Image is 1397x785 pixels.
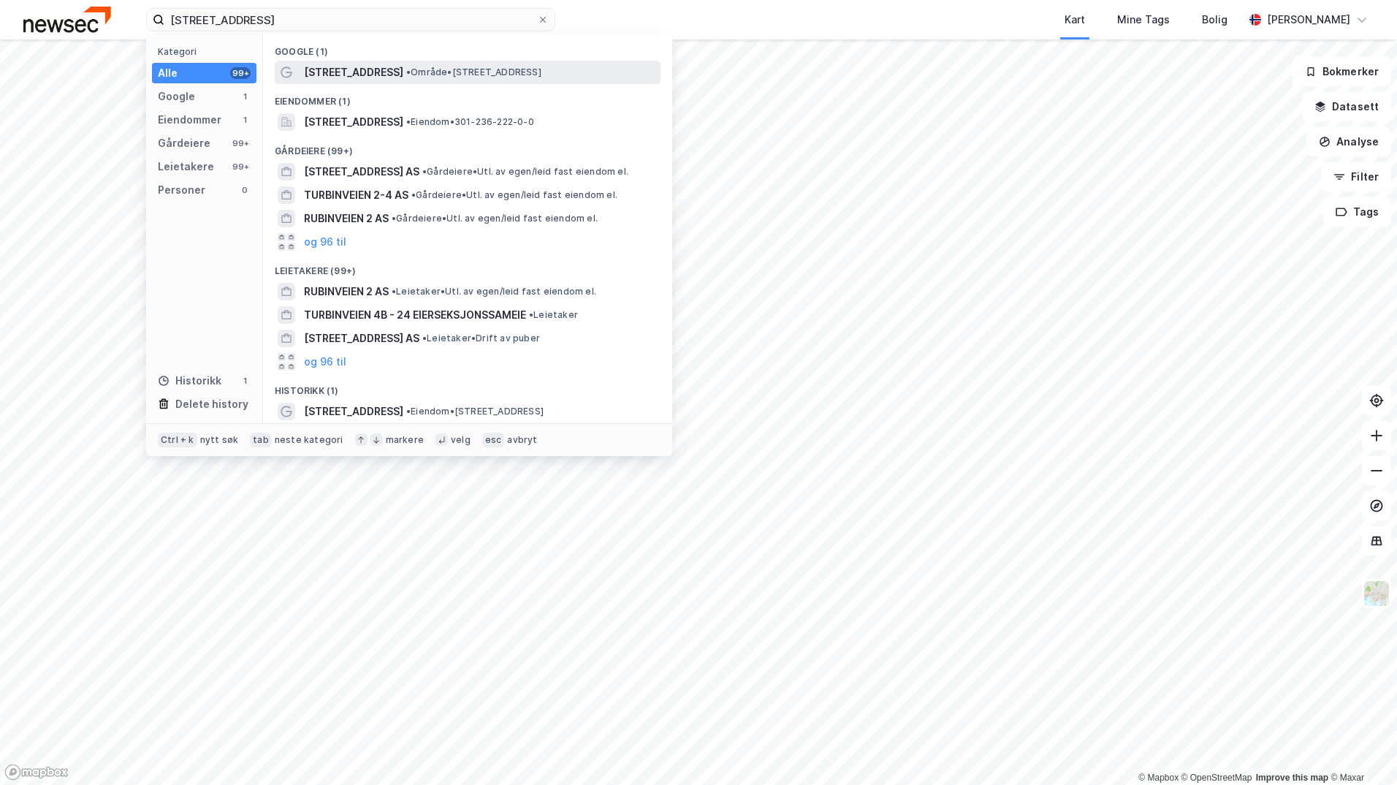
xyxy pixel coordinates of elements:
[1324,715,1397,785] div: Kontrollprogram for chat
[230,137,251,149] div: 99+
[1256,773,1328,783] a: Improve this map
[1181,773,1252,783] a: OpenStreetMap
[386,434,424,446] div: markere
[422,333,427,344] span: •
[529,309,578,321] span: Leietaker
[1065,11,1085,29] div: Kart
[422,166,628,178] span: Gårdeiere • Utl. av egen/leid fast eiendom el.
[263,34,672,61] div: Google (1)
[392,213,598,224] span: Gårdeiere • Utl. av egen/leid fast eiendom el.
[239,91,251,102] div: 1
[406,116,411,127] span: •
[392,286,596,297] span: Leietaker • Utl. av egen/leid fast eiendom el.
[158,111,221,129] div: Eiendommer
[1117,11,1170,29] div: Mine Tags
[392,213,396,224] span: •
[304,233,346,251] button: og 96 til
[263,84,672,110] div: Eiendommer (1)
[304,283,389,300] span: RUBINVEIEN 2 AS
[1293,57,1391,86] button: Bokmerker
[239,184,251,196] div: 0
[304,306,526,324] span: TURBINVEIEN 4B - 24 EIERSEKSJONSSAMEIE
[304,64,403,81] span: [STREET_ADDRESS]
[158,134,210,152] div: Gårdeiere
[482,433,505,447] div: esc
[158,158,214,175] div: Leietakere
[406,67,411,77] span: •
[1324,715,1397,785] iframe: Chat Widget
[1321,162,1391,191] button: Filter
[158,46,256,57] div: Kategori
[507,434,537,446] div: avbryt
[451,434,471,446] div: velg
[529,309,533,320] span: •
[4,764,69,781] a: Mapbox homepage
[422,333,540,344] span: Leietaker • Drift av puber
[23,7,111,32] img: newsec-logo.f6e21ccffca1b3a03d2d.png
[406,406,544,417] span: Eiendom • [STREET_ADDRESS]
[1323,197,1391,227] button: Tags
[1202,11,1227,29] div: Bolig
[304,330,419,347] span: [STREET_ADDRESS] AS
[1302,92,1391,121] button: Datasett
[239,375,251,387] div: 1
[158,181,205,199] div: Personer
[411,189,617,201] span: Gårdeiere • Utl. av egen/leid fast eiendom el.
[304,186,408,204] span: TURBINVEIEN 2-4 AS
[304,403,403,420] span: [STREET_ADDRESS]
[175,395,248,413] div: Delete history
[239,114,251,126] div: 1
[1363,580,1390,607] img: Z
[263,254,672,280] div: Leietakere (99+)
[275,434,343,446] div: neste kategori
[422,166,427,177] span: •
[411,189,416,200] span: •
[263,373,672,400] div: Historikk (1)
[250,433,272,447] div: tab
[164,9,537,31] input: Søk på adresse, matrikkel, gårdeiere, leietakere eller personer
[158,88,195,105] div: Google
[158,372,221,390] div: Historikk
[158,64,178,82] div: Alle
[200,434,239,446] div: nytt søk
[304,353,346,371] button: og 96 til
[1138,773,1179,783] a: Mapbox
[392,286,396,297] span: •
[304,113,403,131] span: [STREET_ADDRESS]
[304,163,419,181] span: [STREET_ADDRESS] AS
[406,406,411,417] span: •
[230,161,251,172] div: 99+
[158,433,197,447] div: Ctrl + k
[1306,127,1391,156] button: Analyse
[230,67,251,79] div: 99+
[304,210,389,227] span: RUBINVEIEN 2 AS
[263,134,672,160] div: Gårdeiere (99+)
[1267,11,1350,29] div: [PERSON_NAME]
[406,67,541,78] span: Område • [STREET_ADDRESS]
[406,116,534,128] span: Eiendom • 301-236-222-0-0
